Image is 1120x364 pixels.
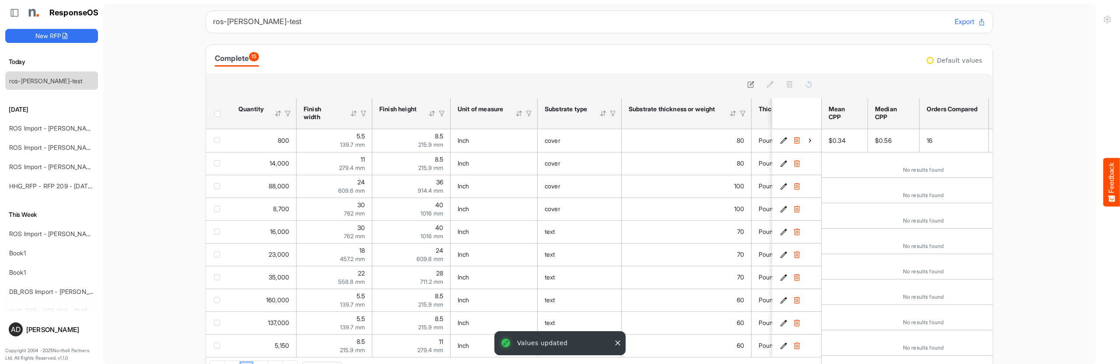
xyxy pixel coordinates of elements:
span: 88,000 [269,182,289,190]
td: 24 is template cell Column Header httpsnorthellcomontologiesmapping-rulesmeasurementhasfinishsize... [372,243,451,266]
span: 558.8 mm [338,278,365,285]
td: 2deffaf8-abeb-45f1-8cea-9d81dd5e4689 is template cell Column Header [772,266,823,289]
td: 11 is template cell Column Header httpsnorthellcomontologiesmapping-rulesmeasurementhasfinishsize... [372,334,451,357]
span: Pound [759,251,777,258]
span: 70 [737,251,744,258]
span: Inch [458,137,469,144]
span: 100 [734,205,744,212]
span: 16,000 [270,228,289,235]
a: HHG_RFP - RFP 209 - [DATE] - ROS TEST 3 (LITE) [9,182,153,190]
span: 8.5 [357,338,365,345]
span: 24 [436,247,443,254]
button: Delete [792,227,801,236]
th: Header checkbox [206,98,231,129]
td: Pound is template cell Column Header httpsnorthellcomontologiesmapping-rulesmaterialhasmaterialth... [752,334,865,357]
span: 5.5 [357,132,365,140]
button: Edit [779,318,788,327]
td: 40 is template cell Column Header httpsnorthellcomontologiesmapping-rulesmeasurementhasfinishsize... [372,220,451,243]
span: Pound [759,273,777,281]
td: checkbox [206,198,231,220]
button: Edit [779,136,788,145]
td: 16000 is template cell Column Header httpsnorthellcomontologiesmapping-rulesorderhasquantity [231,220,297,243]
span: Pound [759,296,777,304]
span: 139.7 mm [340,324,365,331]
span: Inch [458,251,469,258]
td: Inch is template cell Column Header httpsnorthellcomontologiesmapping-rulesmeasurementhasunitofme... [451,152,538,175]
td: 30 is template cell Column Header httpsnorthellcomontologiesmapping-rulesmeasurementhasfinishsize... [297,198,372,220]
td: is template cell Column Header orders-compared [920,203,989,228]
td: cover is template cell Column Header httpsnorthellcomontologiesmapping-rulesmaterialhassubstratem... [538,152,622,175]
td: 5150 is template cell Column Header httpsnorthellcomontologiesmapping-rulesorderhasquantity [231,334,297,357]
div: Filter Icon [284,110,292,117]
p: Copyright 2004 - 2025 Northell Partners Ltd. All Rights Reserved. v 1.1.0 [5,347,98,362]
td: checkbox [206,175,231,198]
span: text [545,296,555,304]
a: ROS Import - [PERSON_NAME] - ROS 11 [9,144,122,151]
td: Pound is template cell Column Header httpsnorthellcomontologiesmapping-rulesmaterialhasmaterialth... [752,220,865,243]
td: Inch is template cell Column Header httpsnorthellcomontologiesmapping-rulesmeasurementhasunitofme... [451,243,538,266]
td: Pound is template cell Column Header httpsnorthellcomontologiesmapping-rulesmaterialhasmaterialth... [752,243,865,266]
span: 5.5 [357,292,365,300]
div: Unit of measure [458,105,504,113]
span: cover [545,137,560,144]
td: 11 is template cell Column Header httpsnorthellcomontologiesmapping-rulesmeasurementhasfinishsize... [297,152,372,175]
span: 5.5 [357,315,365,322]
td: 40 is template cell Column Header httpsnorthellcomontologiesmapping-rulesmeasurementhasfinishsize... [372,198,451,220]
span: 137,000 [268,319,289,326]
td: Pound is template cell Column Header httpsnorthellcomontologiesmapping-rulesmaterialhasmaterialth... [752,289,865,311]
td: checkbox [206,129,231,152]
span: 80 [737,159,744,167]
span: 609.6 mm [416,255,443,262]
span: 762 mm [344,210,365,217]
span: 8.5 [435,155,443,163]
td: Pound is template cell Column Header httpsnorthellcomontologiesmapping-rulesmaterialhasmaterialth... [752,266,865,289]
span: 28 [436,269,443,277]
td: is template cell Column Header mean-cpp [822,254,868,279]
td: 14000 is template cell Column Header httpsnorthellcomontologiesmapping-rulesorderhasquantity [231,152,297,175]
div: Filter Icon [360,110,367,117]
span: 60 [737,296,744,304]
span: 5,150 [275,342,289,349]
div: Default values [937,57,982,64]
td: checkbox [206,266,231,289]
td: text is template cell Column Header httpsnorthellcomontologiesmapping-rulesmaterialhassubstratema... [538,289,622,311]
td: Pound is template cell Column Header httpsnorthellcomontologiesmapping-rulesmaterialhasmaterialth... [752,311,865,334]
span: Pound [759,159,777,167]
td: 60 is template cell Column Header httpsnorthellcomontologiesmapping-rulesmaterialhasmaterialthick... [622,289,752,311]
span: AD [11,326,21,333]
span: 279.4 mm [417,346,443,353]
span: 35,000 [269,273,289,281]
td: 80 is template cell Column Header httpsnorthellcomontologiesmapping-rulesmaterialhasmaterialthick... [622,129,752,152]
button: Edit [779,250,788,259]
td: $0.34 is template cell Column Header mean-cpp [822,129,868,152]
td: is template cell Column Header mean-cpp [822,203,868,228]
td: 8.5 is template cell Column Header httpsnorthellcomontologiesmapping-rulesmeasurementhasfinishsiz... [372,289,451,311]
span: 18 [359,247,365,254]
a: ROS Import - [PERSON_NAME] - ROS 11 [9,163,122,170]
td: Inch is template cell Column Header httpsnorthellcomontologiesmapping-rulesmeasurementhasunitofme... [451,311,538,334]
span: Inch [458,182,469,190]
td: $0.56 is template cell Column Header median-cpp [868,129,920,152]
td: 100 is template cell Column Header httpsnorthellcomontologiesmapping-rulesmaterialhasmaterialthic... [622,175,752,198]
td: text is template cell Column Header httpsnorthellcomontologiesmapping-rulesmaterialhassubstratema... [538,243,622,266]
button: Edit [779,159,788,168]
td: is template cell Column Header median-cpp [868,279,920,304]
span: Pound [759,205,777,212]
td: 24 is template cell Column Header httpsnorthellcomontologiesmapping-rulesmeasurementhasfinishsize... [297,175,372,198]
span: 60 [737,342,744,349]
h6: ros-[PERSON_NAME]-test [213,18,948,25]
td: Pound is template cell Column Header httpsnorthellcomontologiesmapping-rulesmaterialhasmaterialth... [752,152,865,175]
td: 32975217-f736-4205-bd59-9d276b789036 is template cell Column Header [772,175,823,198]
td: eb99cd9b-7f1b-4cb2-a40e-1d0123388adb is template cell Column Header [772,220,823,243]
td: checkbox [206,311,231,334]
td: 16 is template cell Column Header orders-compared [920,129,989,152]
td: is template cell Column Header mean-cpp [822,177,868,203]
span: $0.34 [829,137,846,144]
button: View [805,136,814,145]
td: 6e05c2b3-924d-49b6-adfc-22f18ca40aad is template cell Column Header [772,289,823,311]
td: cover is template cell Column Header httpsnorthellcomontologiesmapping-rulesmaterialhassubstratem... [538,175,622,198]
button: Delete [792,273,801,282]
span: Pound [759,182,777,190]
td: 70 is template cell Column Header httpsnorthellcomontologiesmapping-rulesmaterialhasmaterialthick... [622,220,752,243]
span: cover [545,159,560,167]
